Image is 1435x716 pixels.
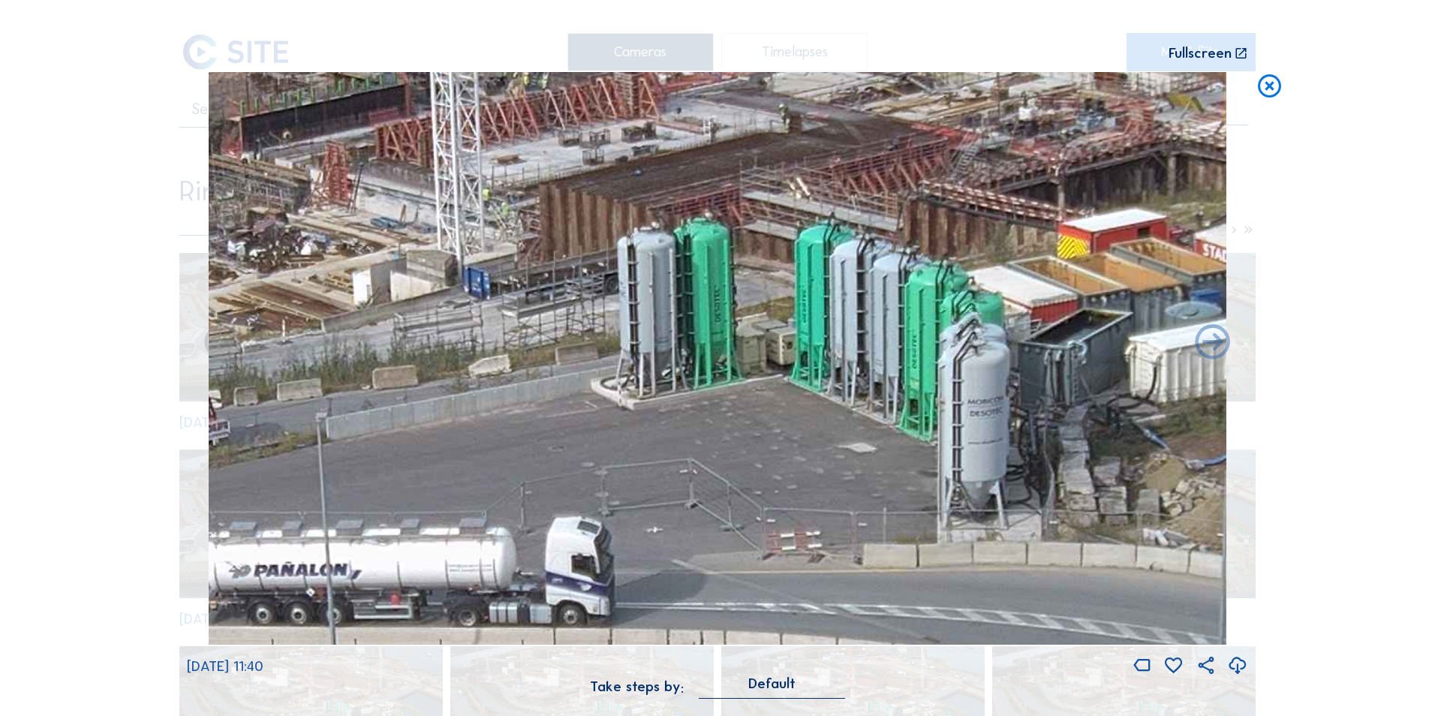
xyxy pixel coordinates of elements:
i: Forward [201,323,243,365]
div: Take steps by: [590,680,684,694]
img: Image [209,72,1227,645]
div: Fullscreen [1169,47,1232,62]
div: Default [699,677,845,698]
i: Back [1192,323,1234,365]
span: [DATE] 11:40 [187,657,263,675]
div: Default [748,677,796,690]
